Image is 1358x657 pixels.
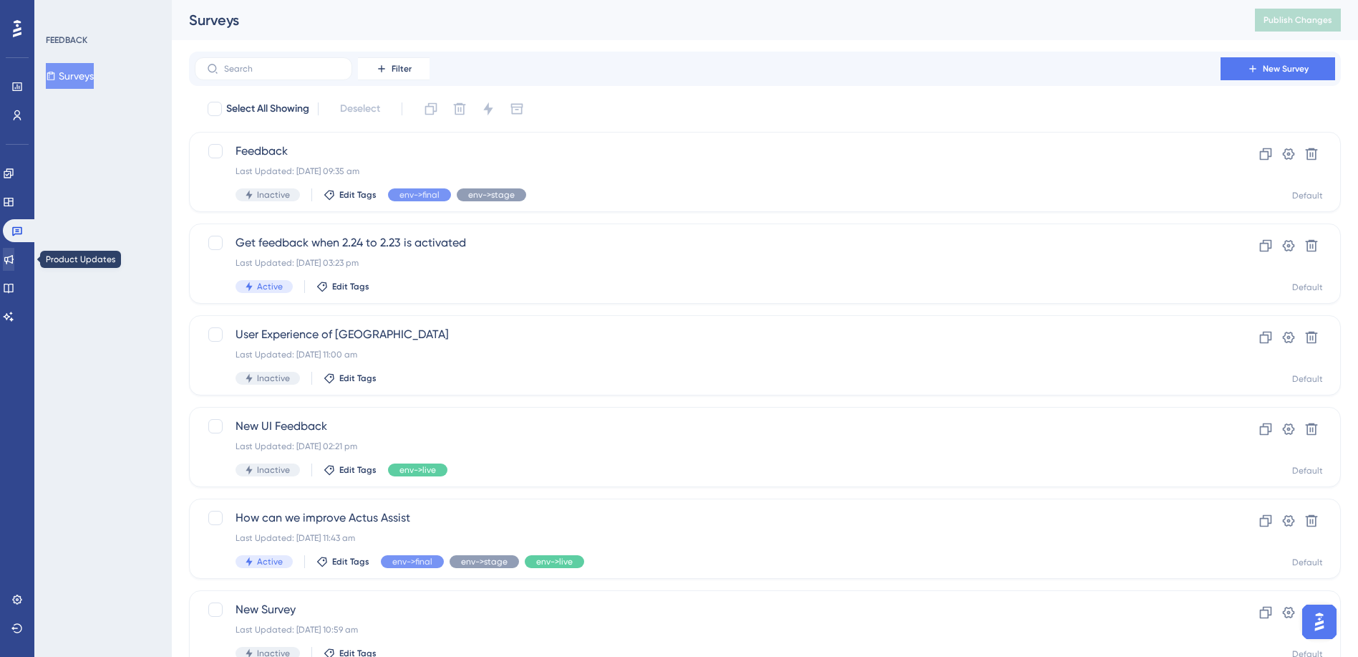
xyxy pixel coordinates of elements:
span: Inactive [257,464,290,476]
button: Edit Tags [324,464,377,476]
div: Last Updated: [DATE] 02:21 pm [236,441,1180,452]
div: Last Updated: [DATE] 11:00 am [236,349,1180,360]
button: Edit Tags [316,556,369,567]
span: Feedback [236,143,1180,160]
span: env->final [392,556,432,567]
span: Edit Tags [332,281,369,292]
span: Active [257,281,283,292]
button: Publish Changes [1255,9,1341,32]
span: env->live [536,556,573,567]
span: env->stage [461,556,508,567]
span: env->final [399,189,440,201]
div: Default [1292,282,1323,293]
button: Deselect [327,96,393,122]
span: User Experience of [GEOGRAPHIC_DATA] [236,326,1180,343]
input: Search [224,64,340,74]
button: Edit Tags [324,373,377,384]
div: Surveys [189,10,1219,30]
div: Last Updated: [DATE] 10:59 am [236,624,1180,636]
span: New UI Feedback [236,418,1180,435]
span: env->stage [468,189,515,201]
div: Last Updated: [DATE] 11:43 am [236,532,1180,544]
span: Edit Tags [339,189,377,201]
span: Select All Showing [226,100,309,118]
button: Surveys [46,63,94,89]
button: New Survey [1221,57,1335,80]
span: Filter [392,63,412,75]
div: Default [1292,465,1323,476]
span: env->live [399,464,436,476]
span: New Survey [236,601,1180,618]
span: Get feedback when 2.24 to 2.23 is activated [236,234,1180,251]
span: Edit Tags [339,464,377,476]
span: Edit Tags [332,556,369,567]
div: Default [1292,190,1323,201]
div: Last Updated: [DATE] 03:23 pm [236,257,1180,269]
div: FEEDBACK [46,34,87,46]
iframe: UserGuiding AI Assistant Launcher [1298,600,1341,643]
button: Edit Tags [324,189,377,201]
button: Edit Tags [316,281,369,292]
span: Inactive [257,189,290,201]
span: Deselect [340,100,380,118]
button: Filter [358,57,430,80]
span: Inactive [257,373,290,384]
span: Edit Tags [339,373,377,384]
span: How can we improve Actus Assist [236,509,1180,527]
span: New Survey [1263,63,1309,75]
div: Default [1292,373,1323,385]
div: Default [1292,557,1323,568]
div: Last Updated: [DATE] 09:35 am [236,166,1180,177]
span: Publish Changes [1264,14,1332,26]
span: Active [257,556,283,567]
